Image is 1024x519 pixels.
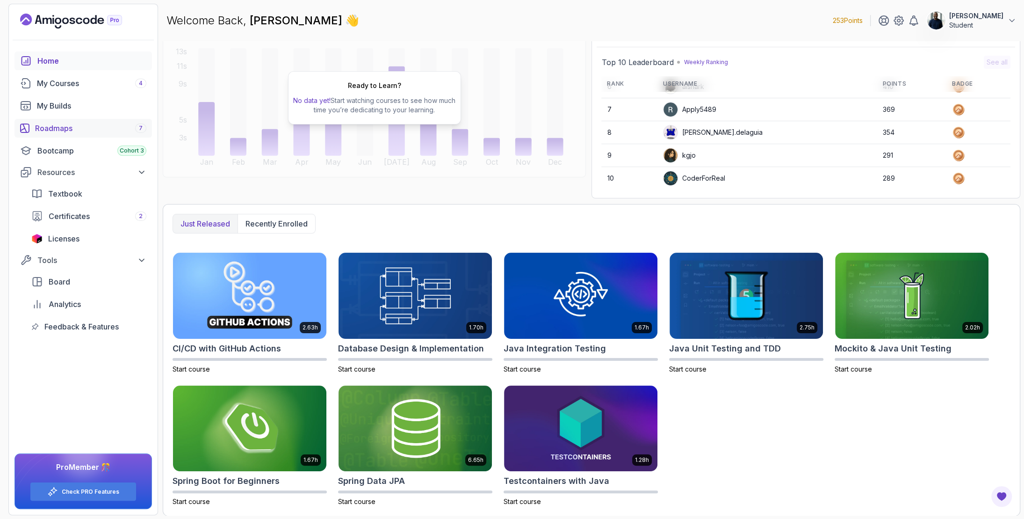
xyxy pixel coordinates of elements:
[49,211,90,222] span: Certificates
[504,385,658,507] a: Testcontainers with Java card1.28hTestcontainers with JavaStart course
[927,11,1017,30] button: user profile image[PERSON_NAME]Student
[293,96,331,104] span: No data yet!
[35,123,146,134] div: Roadmaps
[990,485,1013,508] button: Open Feedback Button
[180,218,230,229] p: Just released
[37,255,146,266] div: Tools
[504,252,658,374] a: Java Integration Testing card1.67hJava Integration TestingStart course
[292,96,457,115] p: Start watching courses to see how much time you’re dedicating to your learning.
[173,386,326,472] img: Spring Boot for Beginners card
[338,475,405,488] h2: Spring Data JPA
[601,167,657,190] td: 10
[26,295,152,314] a: analytics
[835,365,872,373] span: Start course
[14,141,152,160] a: bootcamp
[30,482,137,501] button: Check PRO Features
[663,102,678,117] img: user profile image
[173,475,280,488] h2: Spring Boot for Beginners
[663,148,678,162] img: user profile image
[684,58,728,66] p: Weekly Ranking
[173,253,326,339] img: CI/CD with GitHub Actions card
[238,214,315,233] button: Recently enrolled
[338,365,375,373] span: Start course
[26,317,152,336] a: feedback
[669,252,823,374] a: Java Unit Testing and TDD card2.75hJava Unit Testing and TDDStart course
[504,253,657,339] img: Java Integration Testing card
[338,385,492,507] a: Spring Data JPA card6.65hSpring Data JPAStart course
[949,21,1003,30] p: Student
[877,98,946,121] td: 369
[26,272,152,291] a: board
[139,212,143,220] span: 2
[44,321,119,332] span: Feedback & Features
[303,324,318,331] p: 2.63h
[173,214,238,233] button: Just released
[835,252,989,374] a: Mockito & Java Unit Testing card2.02hMockito & Java Unit TestingStart course
[835,253,988,339] img: Mockito & Java Unit Testing card
[37,100,146,111] div: My Builds
[26,229,152,248] a: licenses
[504,386,657,472] img: Testcontainers with Java card
[338,497,375,505] span: Start course
[37,167,146,178] div: Resources
[250,14,345,27] span: [PERSON_NAME]
[800,324,815,331] p: 2.75h
[663,102,716,117] div: Apply5489
[26,184,152,203] a: textbook
[984,56,1010,69] button: See all
[927,12,945,29] img: user profile image
[37,78,146,89] div: My Courses
[14,119,152,138] a: roadmaps
[946,76,1010,92] th: Badge
[504,365,541,373] span: Start course
[62,488,119,496] a: Check PRO Features
[877,121,946,144] td: 354
[120,147,144,154] span: Cohort 3
[663,171,725,186] div: CoderForReal
[14,252,152,269] button: Tools
[877,144,946,167] td: 291
[877,76,946,92] th: Points
[635,456,649,464] p: 1.28h
[670,253,823,339] img: Java Unit Testing and TDD card
[663,125,762,140] div: [PERSON_NAME].delaguia
[835,342,952,355] h2: Mockito & Java Unit Testing
[339,253,492,339] img: Database Design & Implementation card
[20,14,144,29] a: Landing page
[173,365,210,373] span: Start course
[601,76,657,92] th: Rank
[601,57,673,68] h2: Top 10 Leaderboard
[877,167,946,190] td: 289
[14,164,152,181] button: Resources
[139,80,143,87] span: 4
[173,385,327,507] a: Spring Boot for Beginners card1.67hSpring Boot for BeginnersStart course
[965,324,980,331] p: 2.02h
[601,98,657,121] td: 7
[48,233,79,244] span: Licenses
[504,497,541,505] span: Start course
[669,342,781,355] h2: Java Unit Testing and TDD
[657,76,877,92] th: Username
[601,121,657,144] td: 8
[14,74,152,93] a: courses
[173,342,281,355] h2: CI/CD with GitHub Actions
[345,13,359,28] span: 👋
[468,456,483,464] p: 6.65h
[14,51,152,70] a: home
[504,475,609,488] h2: Testcontainers with Java
[663,125,678,139] img: default monster avatar
[338,252,492,374] a: Database Design & Implementation card1.70hDatabase Design & ImplementationStart course
[26,207,152,226] a: certificates
[303,456,318,464] p: 1.67h
[48,188,82,199] span: Textbook
[348,81,401,90] h2: Ready to Learn?
[31,234,43,243] img: jetbrains icon
[37,145,146,156] div: Bootcamp
[949,11,1003,21] p: [PERSON_NAME]
[504,342,606,355] h2: Java Integration Testing
[166,13,359,28] p: Welcome Back,
[663,148,695,163] div: kgjo
[49,299,81,310] span: Analytics
[469,324,483,331] p: 1.70h
[833,16,863,25] p: 253 Points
